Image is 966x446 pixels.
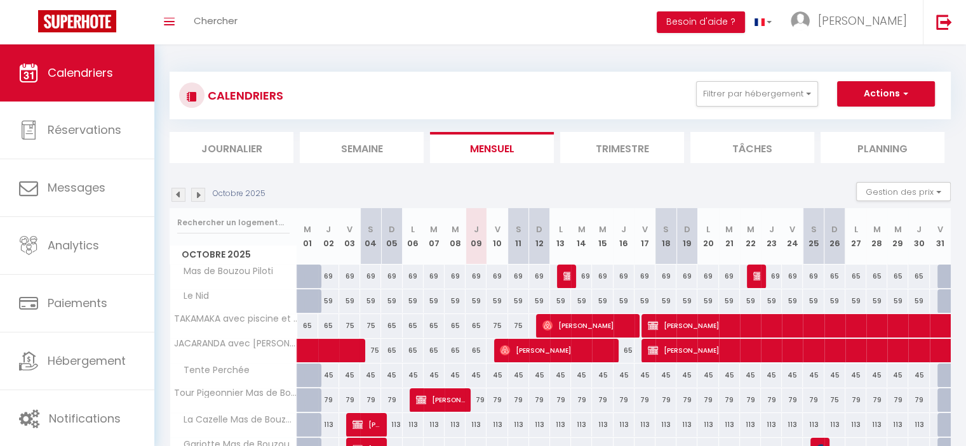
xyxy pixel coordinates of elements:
div: 79 [571,388,592,412]
abbr: L [559,223,563,235]
abbr: M [746,223,754,235]
div: 59 [655,289,676,313]
th: 25 [803,208,824,265]
div: 79 [614,388,634,412]
span: TAKAMAKA avec piscine et proche des plages [172,314,299,324]
div: 69 [697,265,718,288]
li: Tâches [690,132,814,163]
div: 79 [592,388,613,412]
button: Actions [837,81,935,107]
th: 03 [339,208,360,265]
div: 59 [529,289,550,313]
div: 59 [908,289,929,313]
div: 65 [445,314,466,338]
div: 79 [381,388,402,412]
abbr: V [347,223,352,235]
abbr: M [304,223,311,235]
div: 79 [466,388,486,412]
div: 65 [403,314,424,338]
div: 69 [676,265,697,288]
div: 45 [845,364,866,387]
h3: CALENDRIERS [205,81,283,110]
div: 113 [676,413,697,436]
div: 65 [445,339,466,362]
div: 113 [761,413,782,436]
span: Tente Perchée [172,364,253,377]
span: JACARANDA avec [PERSON_NAME] et proche des plages à pied [172,339,299,348]
th: 31 [930,208,951,265]
div: 45 [824,364,845,387]
abbr: L [854,223,857,235]
li: Trimestre [560,132,684,163]
img: logout [936,14,952,30]
span: Hébergement [48,353,126,369]
th: 20 [697,208,718,265]
div: 59 [676,289,697,313]
div: 45 [592,364,613,387]
div: 65 [424,339,445,362]
div: 69 [339,265,360,288]
div: 65 [866,265,887,288]
span: [PERSON_NAME] [542,313,633,338]
abbr: V [789,223,795,235]
div: 59 [445,289,466,313]
span: [PERSON_NAME] [818,13,907,29]
img: Super Booking [38,10,116,32]
abbr: L [706,223,710,235]
th: 12 [529,208,550,265]
th: 05 [381,208,402,265]
div: 69 [403,265,424,288]
abbr: J [916,223,922,235]
abbr: M [873,223,881,235]
div: 45 [782,364,803,387]
abbr: S [810,223,816,235]
div: 45 [381,364,402,387]
span: Mas de Bouzou Piloti [172,265,276,279]
th: 28 [866,208,887,265]
button: Gestion des prix [856,182,951,201]
div: 113 [908,413,929,436]
abbr: D [389,223,395,235]
abbr: S [368,223,373,235]
div: 69 [803,265,824,288]
div: 45 [634,364,655,387]
div: 113 [381,413,402,436]
div: 113 [887,413,908,436]
th: 15 [592,208,613,265]
div: 113 [592,413,613,436]
span: [PERSON_NAME] [500,338,612,362]
span: Octobre 2025 [170,246,297,264]
div: 65 [614,339,634,362]
th: 14 [571,208,592,265]
abbr: M [578,223,586,235]
div: 113 [740,413,761,436]
div: 45 [761,364,782,387]
abbr: J [326,223,331,235]
div: 113 [571,413,592,436]
div: 69 [486,265,507,288]
li: Journalier [170,132,293,163]
div: 75 [486,314,507,338]
div: 69 [571,265,592,288]
div: 75 [824,388,845,412]
div: 79 [318,388,339,412]
div: 69 [381,265,402,288]
div: 113 [634,413,655,436]
div: 45 [318,364,339,387]
div: 59 [782,289,803,313]
div: 113 [614,413,634,436]
th: 02 [318,208,339,265]
div: 75 [339,314,360,338]
div: 79 [339,388,360,412]
div: 45 [403,364,424,387]
th: 06 [403,208,424,265]
div: 113 [866,413,887,436]
div: 45 [486,364,507,387]
div: 45 [908,364,929,387]
div: 79 [782,388,803,412]
div: 65 [318,314,339,338]
div: 45 [445,364,466,387]
div: 113 [550,413,571,436]
div: 69 [424,265,445,288]
div: 69 [761,265,782,288]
